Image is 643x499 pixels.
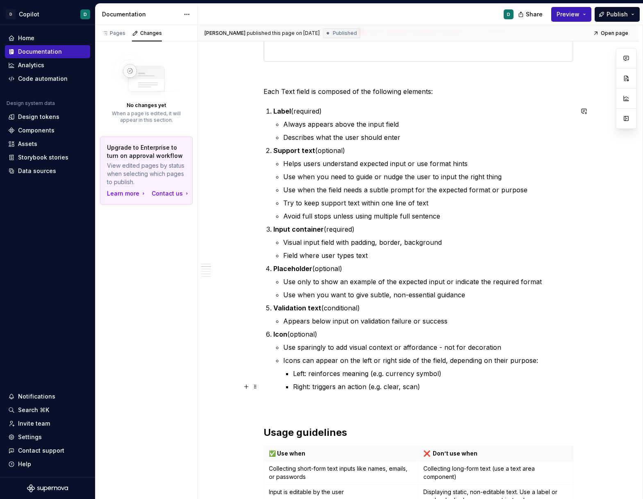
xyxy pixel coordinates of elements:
[423,449,568,458] p: ❌ Don’t use when
[557,10,579,18] span: Preview
[27,484,68,492] svg: Supernova Logo
[607,10,628,18] span: Publish
[283,159,573,169] p: Helps users understand expected input or use format hints
[6,9,16,19] div: D
[273,264,573,273] p: (optional)
[102,30,125,36] div: Pages
[273,303,573,313] p: (conditional)
[283,237,573,247] p: Visual input field with padding, border, background
[18,113,59,121] div: Design tokens
[18,61,44,69] div: Analytics
[283,198,573,208] p: Try to keep support text within one line of text
[273,304,321,312] strong: Validation text
[18,34,34,42] div: Home
[5,390,90,403] button: Notifications
[269,488,414,496] p: Input is editable by the user
[5,417,90,430] a: Invite team
[108,110,184,123] p: When a page is edited, it will appear in this section.
[551,7,591,22] button: Preview
[18,140,37,148] div: Assets
[283,355,573,365] p: Icons can appear on the left or right side of the field, depending on their purpose:
[601,30,628,36] span: Open page
[5,444,90,457] button: Contact support
[18,126,55,134] div: Components
[273,329,573,339] p: (optional)
[127,102,166,109] p: No changes yet
[269,449,414,458] p: ✅ Use when
[5,458,90,471] button: Help
[5,124,90,137] a: Components
[84,11,87,18] div: D
[5,59,90,72] a: Analytics
[19,10,39,18] div: Copilot
[283,132,573,142] p: Describes what the user should enter
[5,72,90,85] a: Code automation
[264,87,573,96] p: Each Text field is composed of the following elements:
[283,185,573,195] p: Use when the field needs a subtle prompt for the expected format or purpose
[18,167,56,175] div: Data sources
[283,342,573,352] p: Use sparingly to add visual context or affordance - not for decoration
[283,172,573,182] p: Use when you need to guide or nudge the user to input the right thing
[273,107,291,115] strong: Label
[273,224,573,234] p: (required)
[514,7,548,22] button: Share
[273,106,573,116] p: (required)
[18,153,68,162] div: Storybook stories
[102,10,179,18] div: Documentation
[283,290,573,300] p: Use when you want to give subtle, non-essential guidance
[18,433,42,441] div: Settings
[5,32,90,45] a: Home
[152,189,190,198] a: Contact us
[273,330,287,338] strong: Icon
[7,100,55,107] div: Design system data
[273,146,573,155] p: (optional)
[18,460,31,468] div: Help
[595,7,640,22] button: Publish
[293,382,573,392] p: Right: triggers an action (e.g. clear, scan)
[283,316,573,326] p: Appears below input on validation failure or success
[269,465,414,481] p: Collecting short-form text inputs like names, emails, or passwords
[2,5,93,23] button: DCopilotD
[5,110,90,123] a: Design tokens
[283,211,573,221] p: Avoid full stops unless using multiple full sentence
[5,45,90,58] a: Documentation
[107,144,186,160] p: Upgrade to Enterprise to turn on approval workflow
[423,465,568,481] p: Collecting long-form text (use a text area component)
[18,392,55,401] div: Notifications
[107,162,186,186] p: View edited pages by status when selecting which pages to publish.
[273,225,324,233] strong: Input container
[283,251,573,260] p: Field where user types text
[273,264,312,273] strong: Placeholder
[18,406,49,414] div: Search ⌘K
[264,426,573,439] h2: Usage guidelines
[293,369,573,378] p: Left: reinforces meaning (e.g. currency symbol)
[333,30,357,36] span: Published
[526,10,543,18] span: Share
[283,277,573,287] p: Use only to show an example of the expected input or indicate the required format
[107,189,147,198] a: Learn more
[18,419,50,428] div: Invite team
[5,164,90,178] a: Data sources
[507,11,510,18] div: D
[5,137,90,150] a: Assets
[18,75,68,83] div: Code automation
[247,30,320,36] div: published this page on [DATE]
[18,48,62,56] div: Documentation
[273,146,315,155] strong: Support text
[591,27,632,39] a: Open page
[18,447,64,455] div: Contact support
[5,431,90,444] a: Settings
[283,119,573,129] p: Always appears above the input field
[5,403,90,417] button: Search ⌘K
[140,30,162,36] div: Changes
[204,30,245,36] span: [PERSON_NAME]
[5,151,90,164] a: Storybook stories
